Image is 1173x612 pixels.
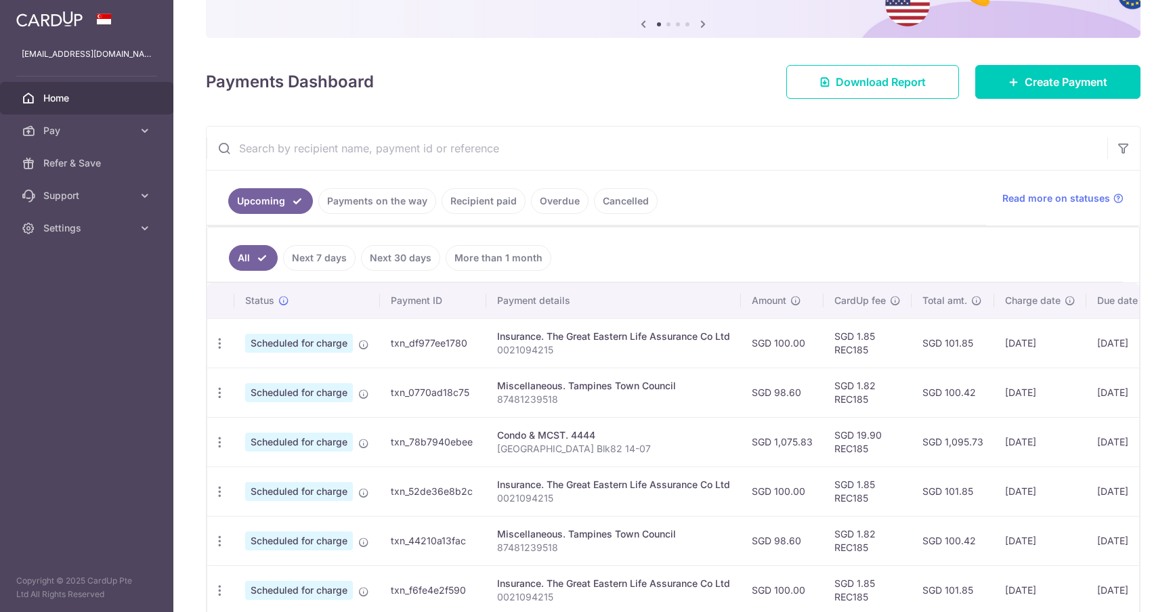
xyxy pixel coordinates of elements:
[43,91,133,105] span: Home
[994,417,1086,466] td: [DATE]
[442,188,526,214] a: Recipient paid
[245,433,353,452] span: Scheduled for charge
[1086,318,1164,368] td: [DATE]
[1025,74,1107,90] span: Create Payment
[834,294,886,307] span: CardUp fee
[741,516,824,565] td: SGD 98.60
[824,417,912,466] td: SGD 19.90 REC185
[497,590,730,604] p: 0021094215
[30,9,58,22] span: Help
[22,47,152,61] p: [EMAIL_ADDRESS][DOMAIN_NAME]
[1086,417,1164,466] td: [DATE]
[446,245,551,271] a: More than 1 month
[207,127,1107,170] input: Search by recipient name, payment id or reference
[824,318,912,368] td: SGD 1.85 REC185
[245,581,353,600] span: Scheduled for charge
[912,466,994,516] td: SGD 101.85
[824,516,912,565] td: SGD 1.82 REC185
[497,478,730,491] div: Insurance. The Great Eastern Life Assurance Co Ltd
[922,294,967,307] span: Total amt.
[380,318,486,368] td: txn_df977ee1780
[497,577,730,590] div: Insurance. The Great Eastern Life Assurance Co Ltd
[1086,516,1164,565] td: [DATE]
[43,221,133,235] span: Settings
[497,393,730,406] p: 87481239518
[43,124,133,137] span: Pay
[994,368,1086,417] td: [DATE]
[741,318,824,368] td: SGD 100.00
[497,491,730,505] p: 0021094215
[16,11,83,27] img: CardUp
[206,70,374,94] h4: Payments Dashboard
[1002,192,1124,205] a: Read more on statuses
[975,65,1140,99] a: Create Payment
[836,74,926,90] span: Download Report
[486,283,741,318] th: Payment details
[43,189,133,202] span: Support
[594,188,658,214] a: Cancelled
[245,334,353,353] span: Scheduled for charge
[824,466,912,516] td: SGD 1.85 REC185
[380,283,486,318] th: Payment ID
[786,65,959,99] a: Download Report
[912,516,994,565] td: SGD 100.42
[531,188,589,214] a: Overdue
[380,417,486,466] td: txn_78b7940ebee
[245,482,353,501] span: Scheduled for charge
[994,516,1086,565] td: [DATE]
[497,343,730,357] p: 0021094215
[380,516,486,565] td: txn_44210a13fac
[824,368,912,417] td: SGD 1.82 REC185
[994,318,1086,368] td: [DATE]
[43,156,133,170] span: Refer & Save
[245,383,353,402] span: Scheduled for charge
[228,188,313,214] a: Upcoming
[1002,192,1110,205] span: Read more on statuses
[912,368,994,417] td: SGD 100.42
[741,466,824,516] td: SGD 100.00
[229,245,278,271] a: All
[912,318,994,368] td: SGD 101.85
[245,294,274,307] span: Status
[741,417,824,466] td: SGD 1,075.83
[361,245,440,271] a: Next 30 days
[1097,294,1138,307] span: Due date
[1086,466,1164,516] td: [DATE]
[318,188,436,214] a: Payments on the way
[741,368,824,417] td: SGD 98.60
[380,466,486,516] td: txn_52de36e8b2c
[283,245,356,271] a: Next 7 days
[497,541,730,554] p: 87481239518
[497,330,730,343] div: Insurance. The Great Eastern Life Assurance Co Ltd
[380,368,486,417] td: txn_0770ad18c75
[497,379,730,393] div: Miscellaneous. Tampines Town Council
[912,417,994,466] td: SGD 1,095.73
[994,466,1086,516] td: [DATE]
[497,429,730,442] div: Condo & MCST. 4444
[1005,294,1061,307] span: Charge date
[245,531,353,550] span: Scheduled for charge
[497,527,730,541] div: Miscellaneous. Tampines Town Council
[497,442,730,456] p: [GEOGRAPHIC_DATA] Blk82 14-07
[1086,368,1164,417] td: [DATE]
[752,294,786,307] span: Amount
